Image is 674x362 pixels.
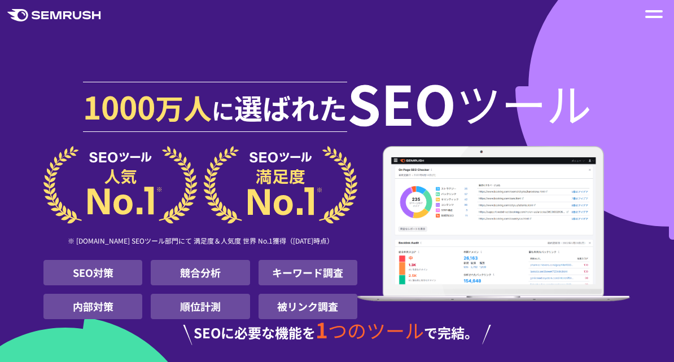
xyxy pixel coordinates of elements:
[43,319,631,345] div: SEOに必要な機能を
[328,316,424,344] span: つのツール
[151,260,250,285] li: 競合分析
[259,260,357,285] li: キーワード調査
[151,294,250,319] li: 順位計測
[424,323,478,342] span: で完結。
[43,294,142,319] li: 内部対策
[347,80,456,125] span: SEO
[43,224,357,260] div: ※ [DOMAIN_NAME] SEOツール部門にて 満足度＆人気度 世界 No.1獲得（[DATE]時点）
[316,314,328,345] span: 1
[234,87,347,127] span: 選ばれた
[456,80,592,125] span: ツール
[259,294,357,319] li: 被リンク調査
[155,87,212,127] span: 万人
[83,83,155,129] span: 1000
[43,260,142,285] li: SEO対策
[212,94,234,126] span: に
